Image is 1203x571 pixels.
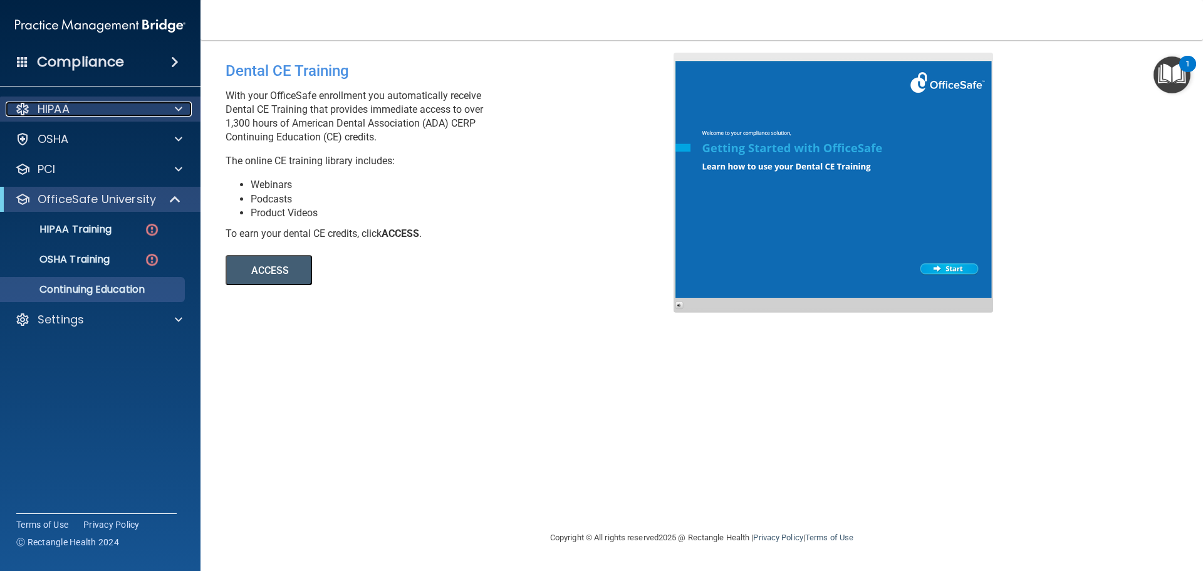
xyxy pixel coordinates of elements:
[226,266,568,276] a: ACCESS
[144,252,160,268] img: danger-circle.6113f641.png
[37,53,124,71] h4: Compliance
[8,223,112,236] p: HIPAA Training
[16,518,68,531] a: Terms of Use
[226,255,312,285] button: ACCESS
[38,102,70,117] p: HIPAA
[251,192,683,206] li: Podcasts
[805,533,853,542] a: Terms of Use
[15,162,182,177] a: PCI
[83,518,140,531] a: Privacy Policy
[473,518,930,558] div: Copyright © All rights reserved 2025 @ Rectangle Health | |
[15,192,182,207] a: OfficeSafe University
[251,206,683,220] li: Product Videos
[38,162,55,177] p: PCI
[15,13,185,38] img: PMB logo
[15,132,182,147] a: OSHA
[16,536,119,548] span: Ⓒ Rectangle Health 2024
[226,89,683,144] p: With your OfficeSafe enrollment you automatically receive Dental CE Training that provides immedi...
[251,178,683,192] li: Webinars
[15,102,182,117] a: HIPAA
[226,53,683,89] div: Dental CE Training
[38,312,84,327] p: Settings
[38,192,156,207] p: OfficeSafe University
[1154,56,1190,93] button: Open Resource Center, 1 new notification
[8,283,179,296] p: Continuing Education
[144,222,160,238] img: danger-circle.6113f641.png
[382,228,419,239] b: ACCESS
[38,132,69,147] p: OSHA
[226,154,683,168] p: The online CE training library includes:
[986,482,1188,532] iframe: Drift Widget Chat Controller
[226,227,683,241] div: To earn your dental CE credits, click .
[1185,64,1190,80] div: 1
[753,533,803,542] a: Privacy Policy
[8,253,110,266] p: OSHA Training
[15,312,182,327] a: Settings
